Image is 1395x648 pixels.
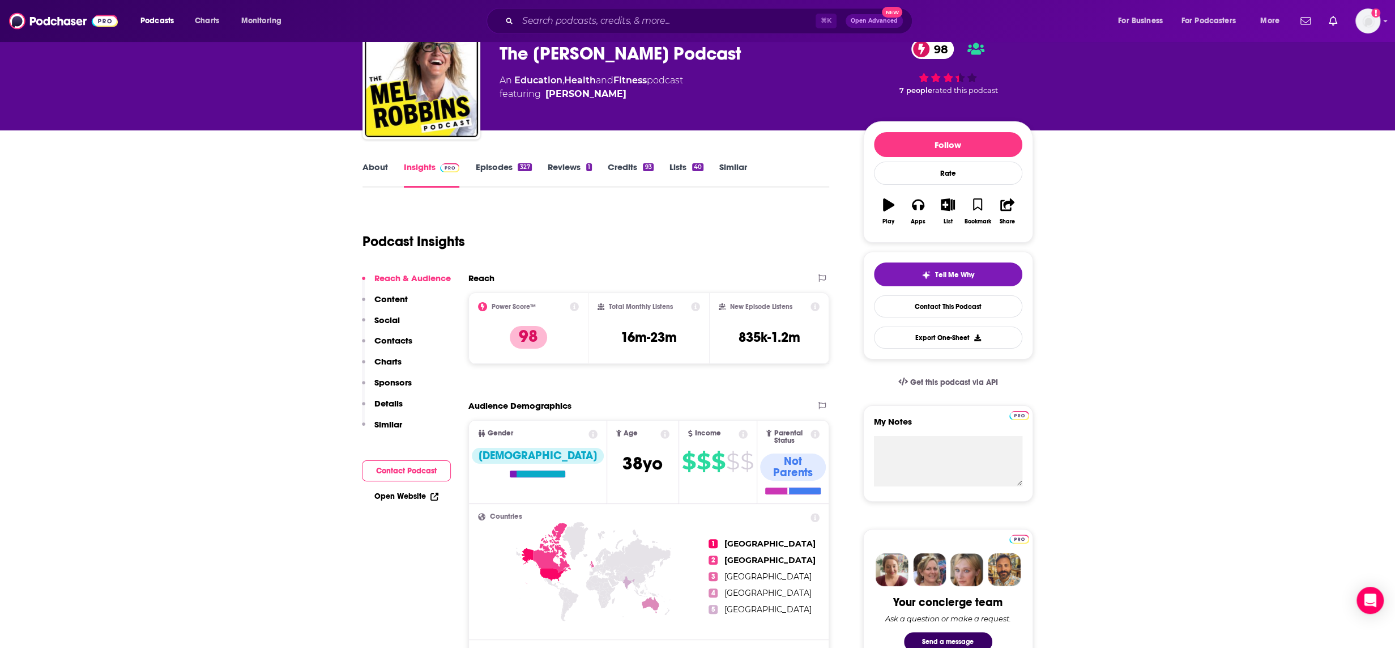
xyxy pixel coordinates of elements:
[697,452,710,471] span: $
[724,588,811,598] span: [GEOGRAPHIC_DATA]
[492,303,536,311] h2: Power Score™
[740,452,753,471] span: $
[1371,9,1380,18] svg: Add a profile image
[518,12,816,30] input: Search podcasts, credits, & more...
[1009,533,1029,544] a: Pro website
[874,262,1022,286] button: tell me why sparkleTell Me Why
[695,430,721,437] span: Income
[1355,9,1380,33] button: Show profile menu
[893,595,1002,609] div: Your concierge team
[374,419,402,430] p: Similar
[988,553,1021,586] img: Jon Profile
[497,8,923,34] div: Search podcasts, credits, & more...
[899,86,932,95] span: 7 people
[548,162,592,188] a: Reviews1
[562,75,564,86] span: ,
[911,39,954,59] a: 98
[475,162,531,188] a: Episodes327
[1355,9,1380,33] img: User Profile
[187,12,226,30] a: Charts
[739,329,800,346] h3: 835k-1.2m
[374,356,402,367] p: Charts
[613,75,647,86] a: Fitness
[724,604,811,615] span: [GEOGRAPHIC_DATA]
[440,163,460,172] img: Podchaser Pro
[362,460,451,481] button: Contact Podcast
[724,555,815,565] span: [GEOGRAPHIC_DATA]
[816,14,837,28] span: ⌘ K
[518,163,531,171] div: 327
[9,10,118,32] img: Podchaser - Follow, Share and Rate Podcasts
[932,86,998,95] span: rated this podcast
[545,87,626,101] div: [PERSON_NAME]
[365,24,478,137] img: The Mel Robbins Podcast
[724,539,815,549] span: [GEOGRAPHIC_DATA]
[596,75,613,86] span: and
[1009,535,1029,544] img: Podchaser Pro
[889,369,1007,396] a: Get this podcast via API
[709,605,718,614] span: 5
[730,303,792,311] h2: New Episode Listens
[935,270,974,279] span: Tell Me Why
[863,32,1033,102] div: 98 7 peoplerated this podcast
[874,416,1022,436] label: My Notes
[851,18,898,24] span: Open Advanced
[1118,13,1163,29] span: For Business
[195,13,219,29] span: Charts
[726,452,739,471] span: $
[488,430,513,437] span: Gender
[1000,218,1015,225] div: Share
[404,162,460,188] a: InsightsPodchaser Pro
[1296,11,1315,31] a: Show notifications dropdown
[874,327,1022,349] button: Export One-Sheet
[362,162,388,188] a: About
[874,295,1022,317] a: Contact This Podcast
[490,513,522,520] span: Countries
[362,398,403,419] button: Details
[362,233,465,250] h1: Podcast Insights
[944,218,953,225] div: List
[913,553,946,586] img: Barbara Profile
[362,335,412,356] button: Contacts
[241,13,281,29] span: Monitoring
[362,315,400,336] button: Social
[669,162,703,188] a: Lists40
[911,218,925,225] div: Apps
[709,572,718,581] span: 3
[874,132,1022,157] button: Follow
[992,191,1022,232] button: Share
[724,571,811,582] span: [GEOGRAPHIC_DATA]
[709,539,718,548] span: 1
[564,75,596,86] a: Health
[374,273,451,283] p: Reach & Audience
[624,430,638,437] span: Age
[963,191,992,232] button: Bookmark
[608,162,653,188] a: Credits93
[472,448,604,464] div: [DEMOGRAPHIC_DATA]
[903,191,933,232] button: Apps
[709,556,718,565] span: 2
[950,553,983,586] img: Jules Profile
[876,553,908,586] img: Sydney Profile
[882,7,902,18] span: New
[923,39,954,59] span: 98
[709,588,718,598] span: 4
[922,270,931,279] img: tell me why sparkle
[586,163,592,171] div: 1
[374,377,412,388] p: Sponsors
[140,13,174,29] span: Podcasts
[1110,12,1177,30] button: open menu
[711,452,725,471] span: $
[682,452,696,471] span: $
[233,12,296,30] button: open menu
[643,163,653,171] div: 93
[1324,11,1342,31] a: Show notifications dropdown
[609,303,673,311] h2: Total Monthly Listens
[362,273,451,294] button: Reach & Audience
[874,191,903,232] button: Play
[1174,12,1252,30] button: open menu
[910,378,997,387] span: Get this podcast via API
[846,14,903,28] button: Open AdvancedNew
